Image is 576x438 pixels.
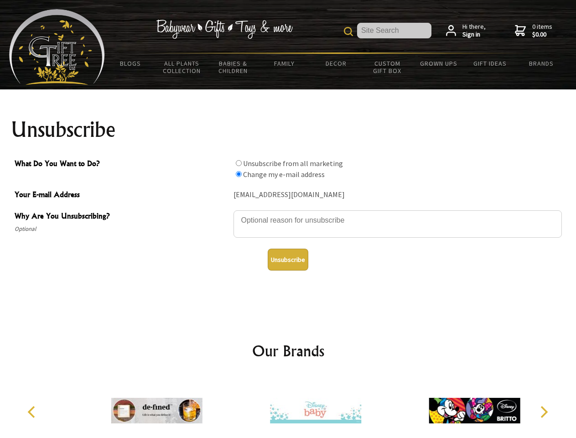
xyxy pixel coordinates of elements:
[11,119,566,141] h1: Unsubscribe
[9,9,105,85] img: Babyware - Gifts - Toys and more...
[236,171,242,177] input: What Do You Want to Do?
[105,54,156,73] a: BLOGS
[534,402,554,422] button: Next
[462,31,486,39] strong: Sign in
[515,23,552,39] a: 0 items$0.00
[268,249,308,271] button: Unsubscribe
[15,210,229,224] span: Why Are You Unsubscribing?
[15,158,229,171] span: What Do You Want to Do?
[234,188,562,202] div: [EMAIL_ADDRESS][DOMAIN_NAME]
[532,22,552,39] span: 0 items
[357,23,431,38] input: Site Search
[446,23,486,39] a: Hi there,Sign in
[516,54,567,73] a: Brands
[464,54,516,73] a: Gift Ideas
[15,224,229,235] span: Optional
[344,27,353,36] img: product search
[234,210,562,238] textarea: Why Are You Unsubscribing?
[259,54,311,73] a: Family
[156,20,293,39] img: Babywear - Gifts - Toys & more
[310,54,362,73] a: Decor
[23,402,43,422] button: Previous
[462,23,486,39] span: Hi there,
[18,340,558,362] h2: Our Brands
[156,54,208,80] a: All Plants Collection
[413,54,464,73] a: Grown Ups
[236,160,242,166] input: What Do You Want to Do?
[243,159,343,168] label: Unsubscribe from all marketing
[532,31,552,39] strong: $0.00
[243,170,325,179] label: Change my e-mail address
[362,54,413,80] a: Custom Gift Box
[15,189,229,202] span: Your E-mail Address
[208,54,259,80] a: Babies & Children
